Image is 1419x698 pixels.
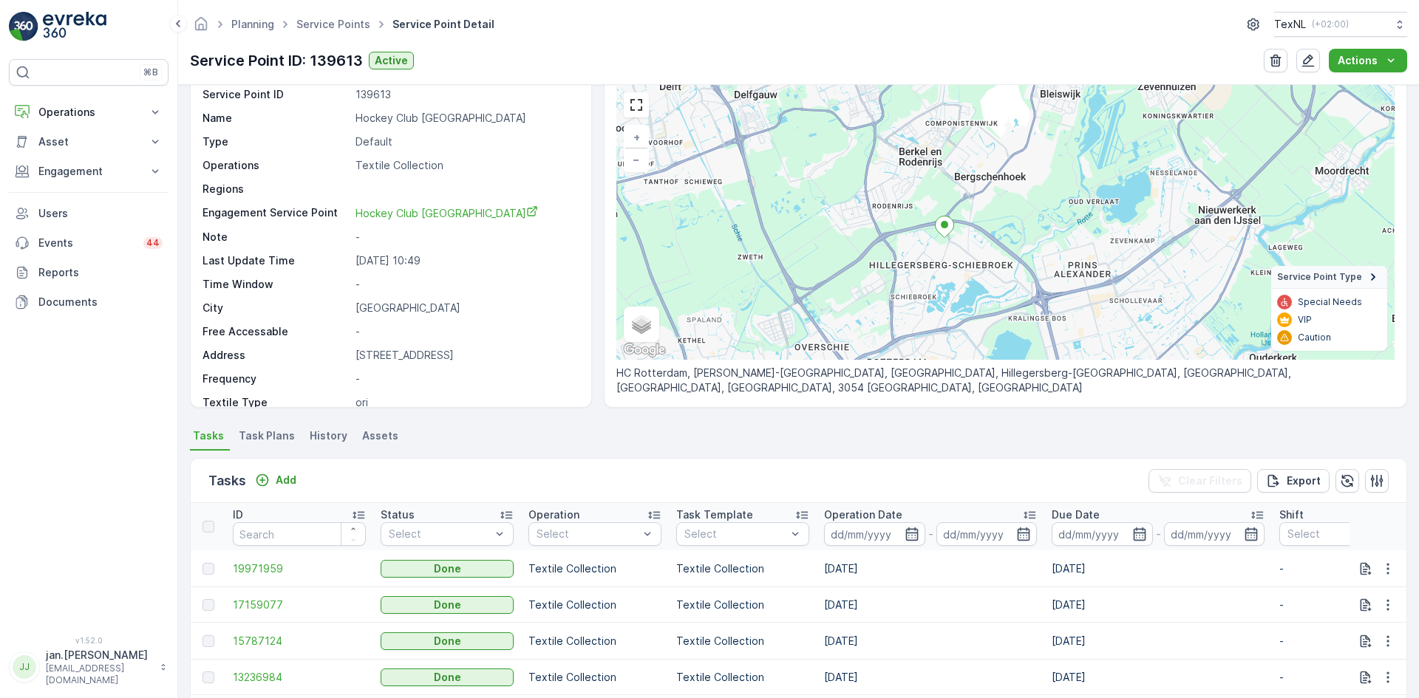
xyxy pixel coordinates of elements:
a: Homepage [193,21,209,34]
span: Task Plans [239,428,295,443]
td: [DATE] [817,623,1044,660]
p: Textile Collection [676,598,809,612]
span: Tasks [193,428,224,443]
button: Done [381,632,514,650]
a: Reports [9,258,169,287]
input: dd/mm/yyyy [1164,522,1265,546]
p: - [355,277,576,292]
button: TexNL(+02:00) [1274,12,1407,37]
a: 15787124 [233,634,366,649]
a: Users [9,199,169,228]
div: Toggle Row Selected [203,635,214,647]
p: Name [203,111,350,126]
p: Select [537,527,639,541]
a: Events44 [9,228,169,258]
p: Regions [203,182,350,196]
p: Service Point ID [203,87,350,102]
p: Events [38,236,135,250]
p: VIP [1298,314,1312,326]
td: [DATE] [817,550,1044,587]
p: HC Rotterdam, [PERSON_NAME]-[GEOGRAPHIC_DATA], [GEOGRAPHIC_DATA], Hillegersberg-[GEOGRAPHIC_DATA]... [616,366,1395,395]
span: Service Point Type [1277,271,1362,283]
p: Engagement [38,164,139,179]
a: Documents [9,287,169,317]
p: Note [203,230,350,244]
p: Frequency [203,372,350,386]
td: [DATE] [1044,660,1272,695]
p: ori [355,395,576,410]
p: Done [434,634,461,649]
p: Service Point ID: 139613 [190,49,363,72]
p: Status [381,507,415,522]
input: dd/mm/yyyy [936,522,1038,546]
img: logo_light-DOdMpM7g.png [43,12,106,41]
button: Add [249,471,302,489]
a: View Fullscreen [625,94,647,116]
img: logo [9,12,38,41]
span: 17159077 [233,598,366,612]
p: Caution [1298,332,1331,343]
p: Type [203,134,350,149]
p: TexNL [1274,17,1306,32]
a: Layers [625,308,658,341]
p: Select [684,527,786,541]
button: Done [381,668,514,686]
p: - [1279,634,1412,649]
p: Last Update Time [203,253,350,268]
p: Textile Collection [355,158,576,173]
span: Assets [362,428,398,443]
span: − [633,153,640,165]
p: Documents [38,295,163,309]
p: Tasks [208,471,246,491]
input: Search [233,522,366,546]
p: [EMAIL_ADDRESS][DOMAIN_NAME] [46,663,152,686]
a: Open this area in Google Maps (opens a new window) [620,341,669,360]
td: [DATE] [1044,550,1272,587]
p: - [1279,598,1412,612]
p: Operations [203,158,350,173]
button: Clear Filters [1149,469,1251,493]
td: [DATE] [1044,587,1272,623]
span: 19971959 [233,561,366,576]
p: [GEOGRAPHIC_DATA] [355,301,576,315]
span: History [310,428,347,443]
td: [DATE] [817,660,1044,695]
span: Hockey Club [GEOGRAPHIC_DATA] [355,207,538,219]
p: Textile Type [203,395,350,410]
p: Textile Collection [528,561,661,576]
p: - [1279,561,1412,576]
td: [DATE] [817,587,1044,623]
p: Select [1287,527,1389,541]
p: [STREET_ADDRESS] [355,348,576,363]
p: Textile Collection [528,634,661,649]
p: Textile Collection [528,598,661,612]
p: Textile Collection [676,561,809,576]
p: - [1279,670,1412,685]
p: Special Needs [1298,296,1362,308]
a: Service Points [296,18,370,30]
p: Asset [38,134,139,149]
input: dd/mm/yyyy [824,522,925,546]
a: Planning [231,18,274,30]
p: Textile Collection [528,670,661,685]
p: Operation Date [824,507,902,522]
p: Free Accessable [203,324,350,339]
a: 13236984 [233,670,366,685]
p: City [203,301,350,315]
a: Zoom In [625,126,647,148]
p: - [355,324,576,339]
button: Operations [9,97,169,127]
button: JJjan.[PERSON_NAME][EMAIL_ADDRESS][DOMAIN_NAME] [9,648,169,686]
p: Actions [1338,53,1378,68]
div: Toggle Row Selected [203,671,214,683]
button: Done [381,560,514,578]
p: Reports [38,265,163,280]
p: Textile Collection [676,634,809,649]
button: Done [381,596,514,614]
p: Active [375,53,408,68]
p: - [1156,525,1161,543]
p: 139613 [355,87,576,102]
p: ID [233,507,243,522]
